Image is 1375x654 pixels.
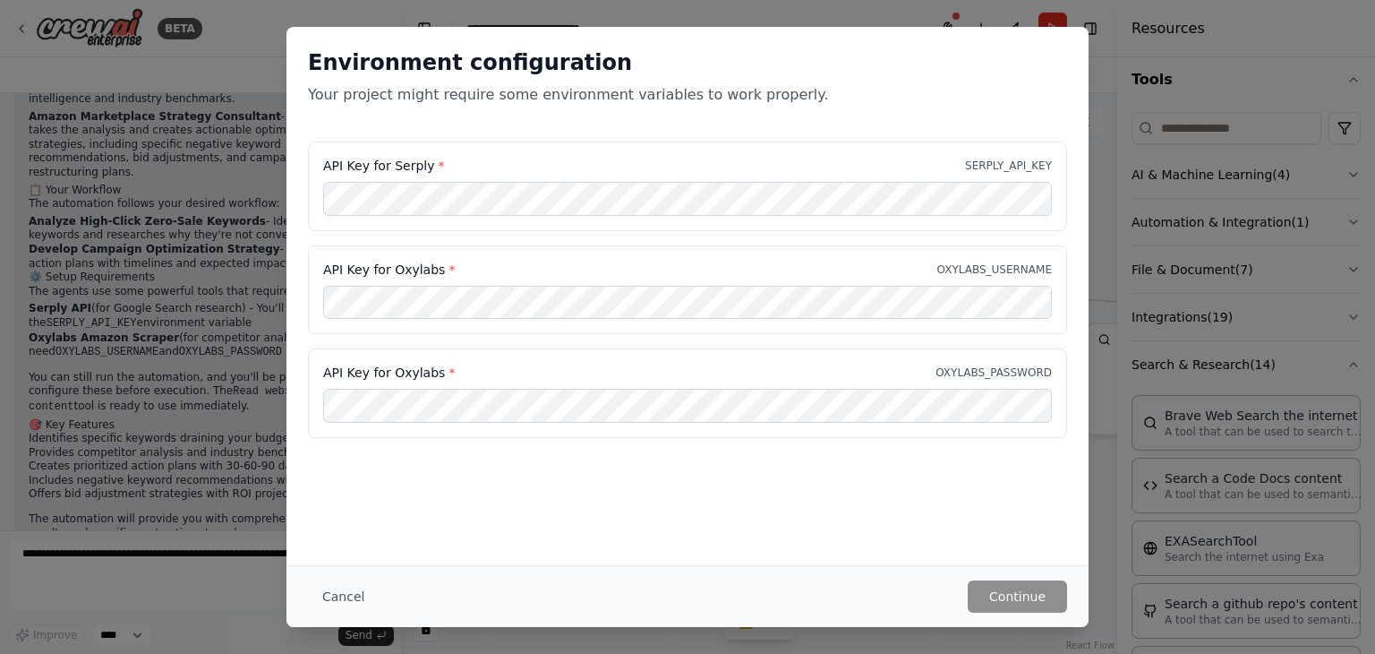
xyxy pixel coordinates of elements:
h2: Environment configuration [308,48,1067,77]
button: Cancel [308,581,379,613]
p: OXYLABS_USERNAME [937,262,1052,277]
button: Continue [968,581,1067,613]
label: API Key for Oxylabs [323,261,455,279]
label: API Key for Serply [323,157,444,175]
p: Your project might require some environment variables to work properly. [308,84,1067,106]
label: API Key for Oxylabs [323,364,455,382]
p: OXYLABS_PASSWORD [935,366,1052,380]
p: SERPLY_API_KEY [965,159,1052,173]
